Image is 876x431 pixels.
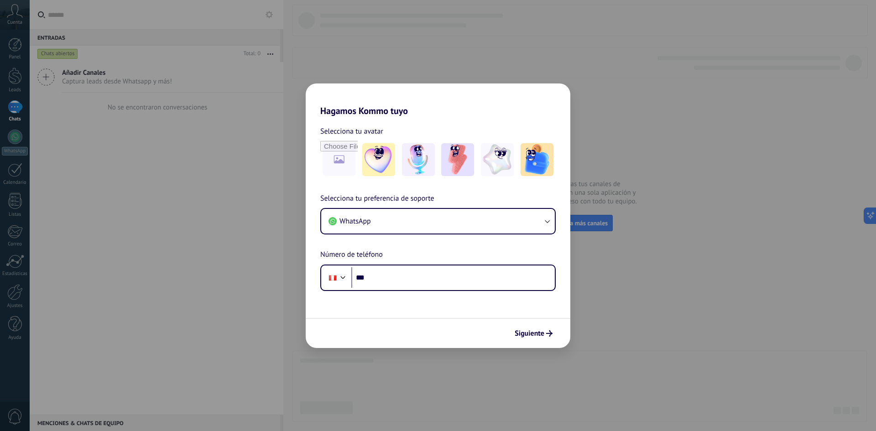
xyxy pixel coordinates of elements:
span: WhatsApp [339,217,371,226]
img: -3.jpeg [441,143,474,176]
span: Número de teléfono [320,249,383,261]
img: -2.jpeg [402,143,435,176]
div: Peru: + 51 [324,268,341,287]
h2: Hagamos Kommo tuyo [306,83,570,116]
span: Siguiente [515,330,544,337]
img: -5.jpeg [521,143,553,176]
img: -1.jpeg [362,143,395,176]
span: Selecciona tu preferencia de soporte [320,193,434,205]
button: Siguiente [511,326,557,341]
img: -4.jpeg [481,143,514,176]
button: WhatsApp [321,209,555,234]
span: Selecciona tu avatar [320,125,383,137]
